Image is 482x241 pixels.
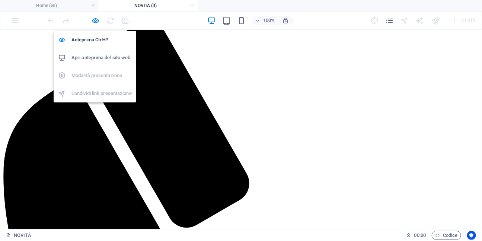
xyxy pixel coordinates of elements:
[386,16,394,25] i: Pagine (Ctrl+Alt+S)
[406,231,426,240] h6: Tempo sessione
[419,232,421,238] span: :
[435,231,458,240] span: Codice
[99,1,198,10] h4: NOVITÁ (it)
[6,231,31,240] a: Fai clic per annullare la selezione. Doppio clic per aprire le pagine
[283,17,289,24] i: Quando ridimensioni, regola automaticamente il livello di zoom in modo che corrisponda al disposi...
[385,16,394,25] button: pages
[71,35,132,44] h6: Anteprima Ctrl+P
[71,53,132,62] h6: Apri anteprima del sito web
[414,231,426,240] span: 00 00
[467,231,476,240] button: Usercentrics
[432,231,461,240] button: Codice
[252,16,278,25] button: 100%
[263,16,275,25] h6: 100%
